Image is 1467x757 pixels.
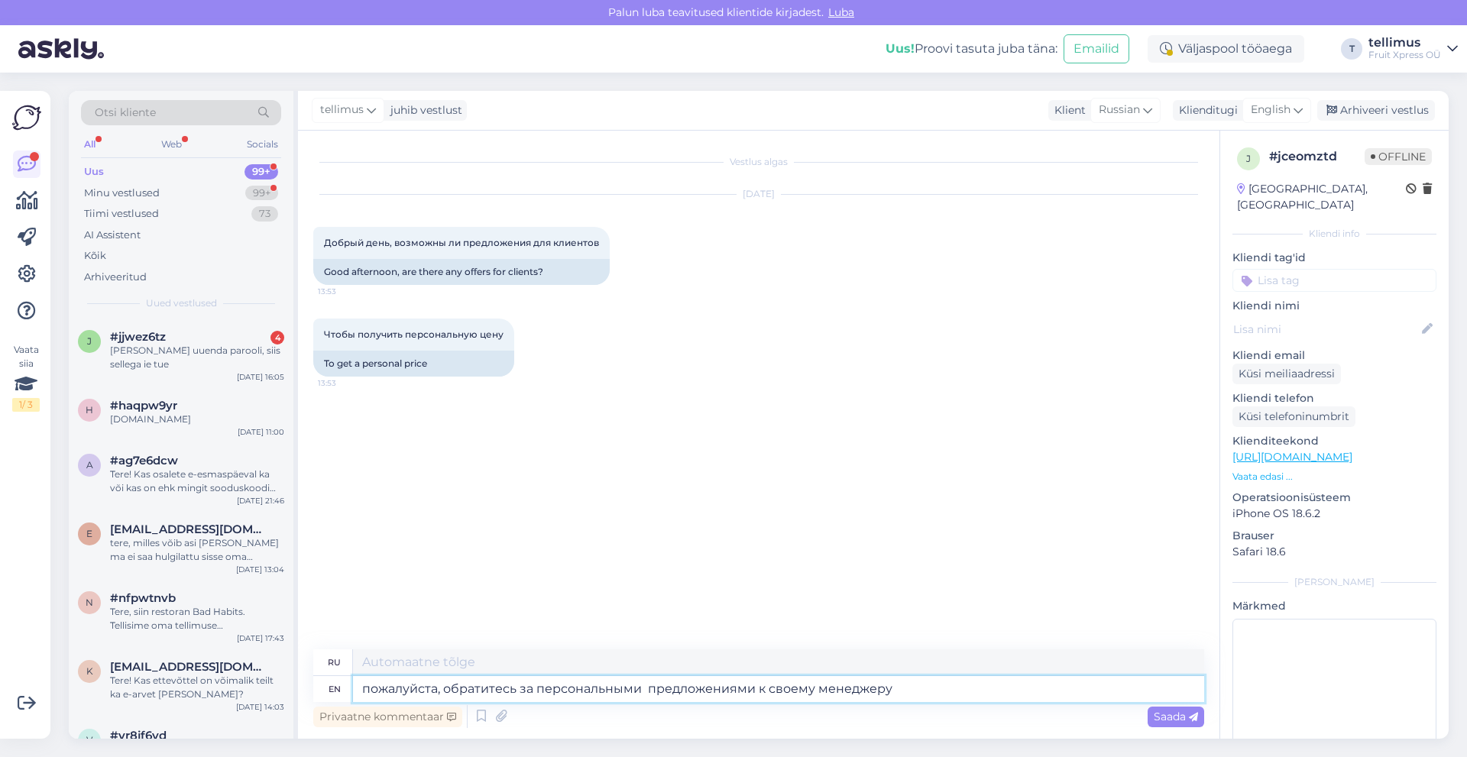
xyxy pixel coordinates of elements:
[1173,102,1238,118] div: Klienditugi
[1099,102,1140,118] span: Russian
[86,734,92,746] span: v
[86,404,93,416] span: h
[110,660,269,674] span: kadiprants8@gmail.com
[313,155,1204,169] div: Vestlus algas
[886,40,1057,58] div: Proovi tasuta juba täna:
[1368,37,1458,61] a: tellimusFruit Xpress OÜ
[84,164,104,180] div: Uus
[328,649,341,675] div: ru
[1232,433,1436,449] p: Klienditeekond
[313,259,610,285] div: Good afternoon, are there any offers for clients?
[1269,147,1365,166] div: # jceomztd
[110,412,284,426] div: [DOMAIN_NAME]
[1368,37,1441,49] div: tellimus
[320,102,364,118] span: tellimus
[110,454,178,467] span: #ag7e6dcw
[1232,598,1436,614] p: Märkmed
[237,495,284,506] div: [DATE] 21:46
[110,344,284,371] div: [PERSON_NAME] uuenda parooli, siis sellega ie tue
[1237,181,1406,213] div: [GEOGRAPHIC_DATA], [GEOGRAPHIC_DATA]
[1148,35,1304,63] div: Väljaspool tööaega
[824,5,859,19] span: Luba
[313,351,514,377] div: To get a personal price
[1048,102,1086,118] div: Klient
[110,467,284,495] div: Tere! Kas osalete e-esmaspäeval ka või kas on ehk mingit sooduskoodi jagada?
[110,729,167,742] span: #vr8jf6yd
[244,164,278,180] div: 99+
[236,701,284,713] div: [DATE] 14:03
[318,377,375,389] span: 13:53
[384,102,462,118] div: juhib vestlust
[86,665,93,677] span: k
[95,105,156,121] span: Otsi kliente
[1246,153,1251,164] span: j
[1232,506,1436,522] p: iPhone OS 18.6.2
[313,187,1204,201] div: [DATE]
[12,398,40,412] div: 1 / 3
[313,707,462,727] div: Privaatne kommentaar
[1233,321,1419,338] input: Lisa nimi
[318,286,375,297] span: 13:53
[270,331,284,345] div: 4
[86,528,92,539] span: e
[1232,269,1436,292] input: Lisa tag
[1341,38,1362,60] div: T
[110,522,269,536] span: elevant@elevant.ee
[886,41,915,56] b: Uus!
[245,186,278,201] div: 99+
[1232,250,1436,266] p: Kliendi tag'id
[86,597,93,608] span: n
[1232,528,1436,544] p: Brauser
[1232,227,1436,241] div: Kliendi info
[86,459,93,471] span: a
[1232,298,1436,314] p: Kliendi nimi
[1232,364,1341,384] div: Küsi meiliaadressi
[87,335,92,347] span: j
[353,676,1204,702] textarea: пожалуйста, обратитесь за персональными предложениями к своему менеджеру
[12,103,41,132] img: Askly Logo
[1317,100,1435,121] div: Arhiveeri vestlus
[110,330,166,344] span: #jjwez6tz
[1064,34,1129,63] button: Emailid
[1232,575,1436,589] div: [PERSON_NAME]
[236,564,284,575] div: [DATE] 13:04
[237,371,284,383] div: [DATE] 16:05
[84,206,159,222] div: Tiimi vestlused
[84,186,160,201] div: Minu vestlused
[244,134,281,154] div: Socials
[84,228,141,243] div: AI Assistent
[1232,348,1436,364] p: Kliendi email
[1232,450,1352,464] a: [URL][DOMAIN_NAME]
[1232,490,1436,506] p: Operatsioonisüsteem
[146,296,217,310] span: Uued vestlused
[251,206,278,222] div: 73
[329,676,341,702] div: en
[324,328,504,340] span: Чтобы получить персональную цену
[110,605,284,632] div: Tere, siin restoran Bad Habits. Tellisime oma tellimuse [PERSON_NAME] 10-ks. Kell 12 helistasin k...
[110,536,284,564] div: tere, milles võib asi [PERSON_NAME] ma ei saa hulgilattu sisse oma kasutaja ja parooliga?
[110,399,177,412] span: #haqpw9yr
[324,237,599,248] span: Добрый день, возможны ли предложения для клиентов
[238,426,284,438] div: [DATE] 11:00
[84,248,106,264] div: Kõik
[1365,148,1432,165] span: Offline
[1232,406,1355,427] div: Küsi telefoninumbrit
[110,591,176,605] span: #nfpwtnvb
[81,134,99,154] div: All
[1368,49,1441,61] div: Fruit Xpress OÜ
[110,674,284,701] div: Tere! Kas ettevõttel on võimalik teilt ka e-arvet [PERSON_NAME]?
[1232,470,1436,484] p: Vaata edasi ...
[1232,544,1436,560] p: Safari 18.6
[237,632,284,644] div: [DATE] 17:43
[1232,390,1436,406] p: Kliendi telefon
[84,270,147,285] div: Arhiveeritud
[1251,102,1291,118] span: English
[1154,710,1198,723] span: Saada
[12,343,40,412] div: Vaata siia
[158,134,185,154] div: Web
